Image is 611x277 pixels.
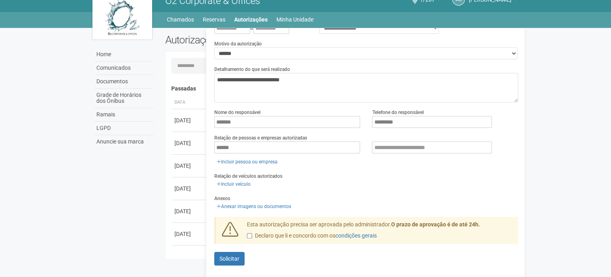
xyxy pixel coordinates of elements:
div: [DATE] [174,185,204,193]
a: Ramais [94,108,153,122]
label: Nome do responsável [214,109,260,116]
a: Incluir pessoa ou empresa [214,157,280,166]
th: Data [171,96,207,109]
a: Documentos [94,75,153,88]
div: [DATE] [174,230,204,238]
div: [DATE] [174,162,204,170]
div: [DATE] [174,116,204,124]
span: Solicitar [219,255,239,262]
a: Reservas [203,14,225,25]
label: Detalhamento do que será realizado [214,66,290,73]
label: Relação de veículos autorizados [214,173,282,180]
h2: Autorizações [165,34,336,46]
a: Chamados [167,14,194,25]
button: Solicitar [214,252,245,265]
label: Telefone do responsável [372,109,423,116]
a: Grade de Horários dos Ônibus [94,88,153,108]
div: [DATE] [174,207,204,215]
div: [DATE] [174,139,204,147]
h4: Passadas [171,86,513,92]
input: Declaro que li e concordo com oscondições gerais [247,233,252,238]
div: [DATE] [174,253,204,261]
a: Anuncie sua marca [94,135,153,148]
label: Motivo da autorização [214,40,262,47]
label: Relação de pessoas e empresas autorizadas [214,134,307,141]
a: Anexar imagens ou documentos [214,202,294,211]
a: Minha Unidade [276,14,313,25]
label: Declaro que li e concordo com os [247,232,377,240]
a: LGPD [94,122,153,135]
label: Anexos [214,195,230,202]
a: Incluir veículo [214,180,253,189]
a: condições gerais [335,232,377,239]
a: Autorizações [234,14,268,25]
strong: O prazo de aprovação é de até 24h. [391,221,480,228]
a: Home [94,48,153,61]
div: Esta autorização precisa ser aprovada pelo administrador. [241,221,518,244]
a: Comunicados [94,61,153,75]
